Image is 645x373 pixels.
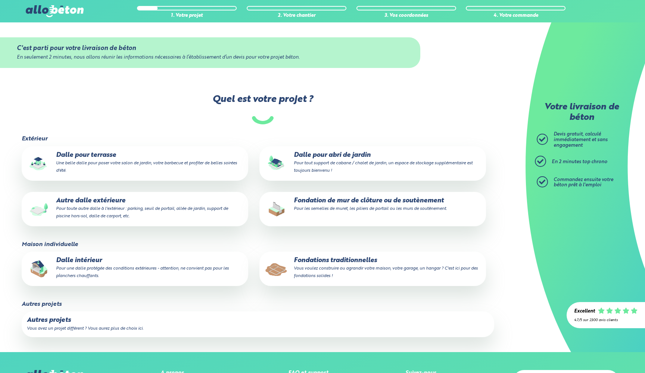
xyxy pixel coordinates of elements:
[574,318,638,322] div: 4.7/5 sur 2300 avis clients
[27,197,51,221] img: final_use.values.outside_slab
[265,197,481,212] p: Fondation de mur de clôture ou de soutènement
[56,161,237,173] small: Une belle dalle pour poser votre salon de jardin, votre barbecue et profiter de belles soirées d'...
[356,13,456,19] div: 3. Vos coordonnées
[294,161,473,173] small: Pour tout support de cabane / chalet de jardin, un espace de stockage supplémentaire est toujours...
[26,5,83,17] img: allobéton
[27,152,243,174] p: Dalle pour terrasse
[27,317,489,324] p: Autres projets
[265,152,481,174] p: Dalle pour abri de jardin
[22,301,62,308] legend: Autres projets
[574,309,595,314] div: Excellent
[22,241,78,248] legend: Maison individuelle
[466,13,565,19] div: 4. Votre commande
[17,45,403,52] div: C'est parti pour votre livraison de béton
[265,197,289,221] img: final_use.values.closing_wall_fundation
[539,102,624,123] p: Votre livraison de béton
[579,344,637,365] iframe: Help widget launcher
[265,257,289,281] img: final_use.values.traditional_fundations
[21,94,504,124] label: Quel est votre projet ?
[265,257,481,280] p: Fondations traditionnelles
[137,13,237,19] div: 1. Votre projet
[22,136,47,142] legend: Extérieur
[552,159,607,164] span: En 2 minutes top chrono
[27,326,143,331] small: Vous avez un projet différent ? Vous aurez plus de choix ici.
[27,152,51,175] img: final_use.values.terrace
[247,13,346,19] div: 2. Votre chantier
[294,206,447,211] small: Pour les semelles de muret, les piliers de portail ou les murs de soutènement.
[27,257,51,281] img: final_use.values.inside_slab
[294,266,478,278] small: Vous voulez construire ou agrandir votre maison, votre garage, un hangar ? C'est ici pour des fon...
[27,197,243,220] p: Autre dalle extérieure
[56,206,228,218] small: Pour toute autre dalle à l'extérieur : parking, seuil de portail, allée de jardin, support de pis...
[27,257,243,280] p: Dalle intérieur
[554,132,608,147] span: Devis gratuit, calculé immédiatement et sans engagement
[265,152,289,175] img: final_use.values.garden_shed
[554,177,613,188] span: Commandez ensuite votre béton prêt à l'emploi
[56,266,229,278] small: Pour une dalle protégée des conditions extérieures - attention, ne convient pas pour les plancher...
[17,55,403,60] div: En seulement 2 minutes, nous allons réunir les informations nécessaires à l’établissement d’un de...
